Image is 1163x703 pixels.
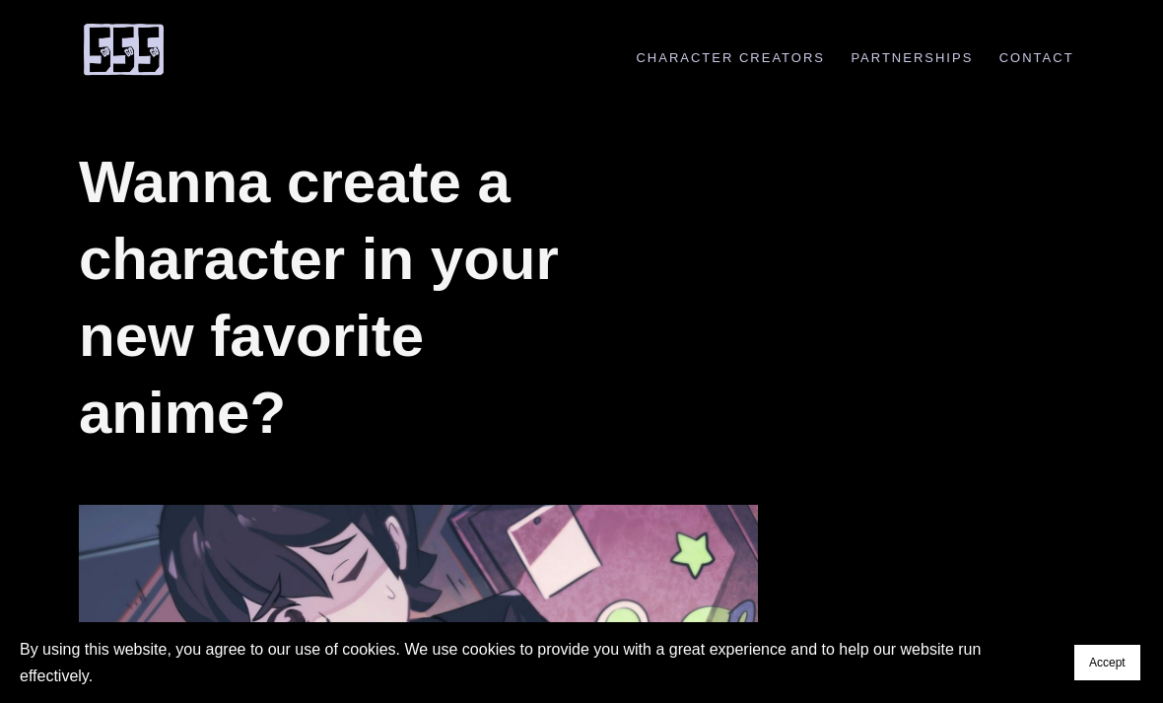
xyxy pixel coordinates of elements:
p: By using this website, you agree to our use of cookies. We use cookies to provide you with a grea... [20,636,1055,689]
h1: Wanna create a character in your new favorite anime? [79,144,565,452]
a: Partnerships [841,50,984,65]
a: 555 Comic [79,23,168,69]
a: Character Creators [626,50,835,65]
span: Accept [1089,656,1126,669]
img: 555 Comic [79,22,168,77]
a: Contact [989,50,1084,65]
button: Accept [1074,645,1140,680]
